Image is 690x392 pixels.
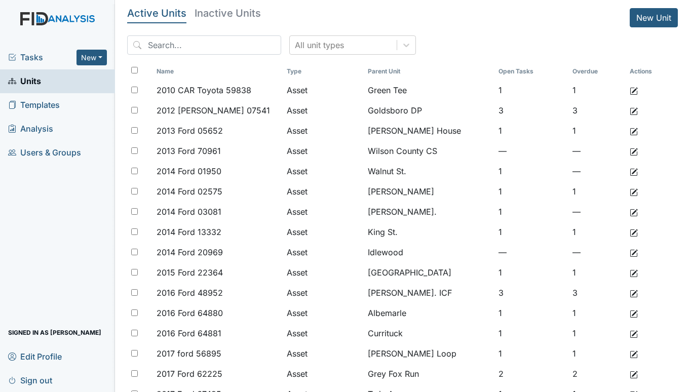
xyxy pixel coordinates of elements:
td: — [568,141,626,161]
span: 2014 Ford 03081 [157,206,221,218]
td: [GEOGRAPHIC_DATA] [364,262,494,283]
th: Toggle SortBy [364,63,494,80]
input: Search... [127,35,281,55]
td: Green Tee [364,80,494,100]
td: — [494,242,568,262]
span: 2016 Ford 64881 [157,327,221,339]
span: 2017 ford 56895 [157,347,221,360]
td: — [494,141,568,161]
td: 1 [494,161,568,181]
span: 2014 Ford 01950 [157,165,221,177]
td: Walnut St. [364,161,494,181]
td: 1 [494,343,568,364]
span: 2012 [PERSON_NAME] 07541 [157,104,270,116]
td: 1 [494,181,568,202]
td: Asset [283,283,364,303]
a: Tasks [8,51,76,63]
th: Toggle SortBy [494,63,568,80]
span: 2013 Ford 70961 [157,145,221,157]
td: Asset [283,202,364,222]
th: Actions [626,63,676,80]
td: Asset [283,222,364,242]
td: Asset [283,100,364,121]
td: Idlewood [364,242,494,262]
td: 1 [568,343,626,364]
td: King St. [364,222,494,242]
td: 1 [494,323,568,343]
td: 1 [494,303,568,323]
td: [PERSON_NAME] House [364,121,494,141]
td: [PERSON_NAME]. [364,202,494,222]
td: — [568,161,626,181]
td: 2 [568,364,626,384]
span: 2017 Ford 62225 [157,368,222,380]
td: Asset [283,141,364,161]
td: Asset [283,364,364,384]
td: Asset [283,80,364,100]
td: Asset [283,303,364,323]
td: Asset [283,343,364,364]
td: 1 [568,121,626,141]
td: 1 [494,202,568,222]
td: Currituck [364,323,494,343]
span: 2013 Ford 05652 [157,125,223,137]
td: Asset [283,161,364,181]
span: 2010 CAR Toyota 59838 [157,84,251,96]
td: [PERSON_NAME]. ICF [364,283,494,303]
td: 1 [568,303,626,323]
td: Asset [283,262,364,283]
th: Toggle SortBy [568,63,626,80]
td: 1 [568,262,626,283]
button: New [76,50,107,65]
td: Asset [283,242,364,262]
span: 2016 Ford 48952 [157,287,223,299]
td: 1 [494,262,568,283]
span: Analysis [8,121,53,137]
span: 2016 Ford 64880 [157,307,223,319]
input: Toggle All Rows Selected [131,67,138,73]
h5: Inactive Units [195,8,261,18]
td: — [568,242,626,262]
td: 1 [494,222,568,242]
span: Edit Profile [8,348,62,364]
td: [PERSON_NAME] [364,181,494,202]
a: New Unit [630,8,678,27]
span: Templates [8,97,60,113]
td: 1 [494,121,568,141]
td: 3 [494,100,568,121]
td: 1 [568,80,626,100]
span: Units [8,73,41,89]
td: Albemarle [364,303,494,323]
th: Toggle SortBy [283,63,364,80]
td: 1 [568,181,626,202]
td: 3 [568,100,626,121]
span: 2014 Ford 13332 [157,226,221,238]
td: Asset [283,323,364,343]
span: Users & Groups [8,145,81,161]
span: 2015 Ford 22364 [157,266,223,279]
td: — [568,202,626,222]
td: Grey Fox Run [364,364,494,384]
div: All unit types [295,39,344,51]
td: 3 [494,283,568,303]
td: [PERSON_NAME] Loop [364,343,494,364]
td: 2 [494,364,568,384]
span: 2014 Ford 20969 [157,246,223,258]
td: Goldsboro DP [364,100,494,121]
td: 1 [568,222,626,242]
span: Sign out [8,372,52,388]
td: 1 [568,323,626,343]
td: 1 [494,80,568,100]
h5: Active Units [127,8,186,18]
span: 2014 Ford 02575 [157,185,222,198]
td: Asset [283,181,364,202]
td: 3 [568,283,626,303]
span: Signed in as [PERSON_NAME] [8,325,101,340]
td: Asset [283,121,364,141]
th: Toggle SortBy [152,63,283,80]
td: Wilson County CS [364,141,494,161]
